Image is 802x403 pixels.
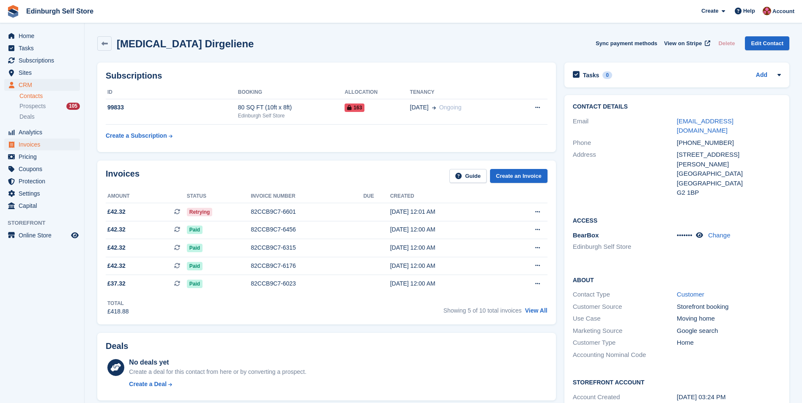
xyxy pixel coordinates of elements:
[573,350,677,360] div: Accounting Nominal Code
[19,151,69,163] span: Pricing
[701,7,718,15] span: Create
[251,207,363,216] div: 82CCB9C7-6601
[664,39,702,48] span: View on Stripe
[19,112,80,121] a: Deals
[573,103,781,110] h2: Contact Details
[19,67,69,79] span: Sites
[410,86,512,99] th: Tenancy
[23,4,97,18] a: Edinburgh Self Store
[345,103,364,112] span: 163
[677,150,781,169] div: [STREET_ADDRESS][PERSON_NAME]
[4,79,80,91] a: menu
[19,126,69,138] span: Analytics
[66,103,80,110] div: 105
[677,392,781,402] div: [DATE] 03:24 PM
[251,243,363,252] div: 82CCB9C7-6315
[4,175,80,187] a: menu
[106,86,238,99] th: ID
[573,290,677,300] div: Contact Type
[251,190,363,203] th: Invoice number
[390,279,503,288] div: [DATE] 12:00 AM
[238,86,345,99] th: Booking
[596,36,657,50] button: Sync payment methods
[602,71,612,79] div: 0
[106,103,238,112] div: 99833
[129,380,167,389] div: Create a Deal
[390,243,503,252] div: [DATE] 12:00 AM
[583,71,599,79] h2: Tasks
[8,219,84,227] span: Storefront
[390,190,503,203] th: Created
[573,242,677,252] li: Edinburgh Self Store
[677,179,781,188] div: [GEOGRAPHIC_DATA]
[763,7,771,15] img: Lucy Michalec
[677,326,781,336] div: Google search
[107,307,129,316] div: £418.88
[19,54,69,66] span: Subscriptions
[715,36,738,50] button: Delete
[187,244,203,252] span: Paid
[19,79,69,91] span: CRM
[4,67,80,79] a: menu
[70,230,80,240] a: Preview store
[677,138,781,148] div: [PHONE_NUMBER]
[129,357,306,368] div: No deals yet
[490,169,547,183] a: Create an Invoice
[107,225,126,234] span: £42.32
[251,261,363,270] div: 82CCB9C7-6176
[677,231,693,239] span: •••••••
[187,226,203,234] span: Paid
[19,92,80,100] a: Contacts
[573,338,677,348] div: Customer Type
[107,279,126,288] span: £37.32
[4,54,80,66] a: menu
[573,150,677,198] div: Address
[19,113,35,121] span: Deals
[4,188,80,199] a: menu
[677,117,734,134] a: [EMAIL_ADDRESS][DOMAIN_NAME]
[573,378,781,386] h2: Storefront Account
[661,36,712,50] a: View on Stripe
[251,225,363,234] div: 82CCB9C7-6456
[677,291,704,298] a: Customer
[573,117,677,136] div: Email
[573,392,677,402] div: Account Created
[19,200,69,212] span: Capital
[4,126,80,138] a: menu
[187,280,203,288] span: Paid
[117,38,254,49] h2: [MEDICAL_DATA] Dirgeliene
[390,261,503,270] div: [DATE] 12:00 AM
[390,207,503,216] div: [DATE] 12:01 AM
[410,103,429,112] span: [DATE]
[106,71,547,81] h2: Subscriptions
[238,103,345,112] div: 80 SQ FT (10ft x 8ft)
[443,307,522,314] span: Showing 5 of 10 total invoices
[19,102,46,110] span: Prospects
[677,169,781,179] div: [GEOGRAPHIC_DATA]
[19,30,69,42] span: Home
[7,5,19,18] img: stora-icon-8386f47178a22dfd0bd8f6a31ec36ba5ce8667c1dd55bd0f319d3a0aa187defe.svg
[363,190,390,203] th: Due
[573,216,781,224] h2: Access
[106,169,140,183] h2: Invoices
[708,231,731,239] a: Change
[251,279,363,288] div: 82CCB9C7-6023
[677,338,781,348] div: Home
[677,314,781,324] div: Moving home
[107,261,126,270] span: £42.32
[756,71,767,80] a: Add
[525,307,547,314] a: View All
[129,380,306,389] a: Create a Deal
[573,302,677,312] div: Customer Source
[4,151,80,163] a: menu
[4,200,80,212] a: menu
[106,131,167,140] div: Create a Subscription
[19,42,69,54] span: Tasks
[4,229,80,241] a: menu
[107,243,126,252] span: £42.32
[107,300,129,307] div: Total
[573,314,677,324] div: Use Case
[238,112,345,120] div: Edinburgh Self Store
[19,102,80,111] a: Prospects 105
[4,163,80,175] a: menu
